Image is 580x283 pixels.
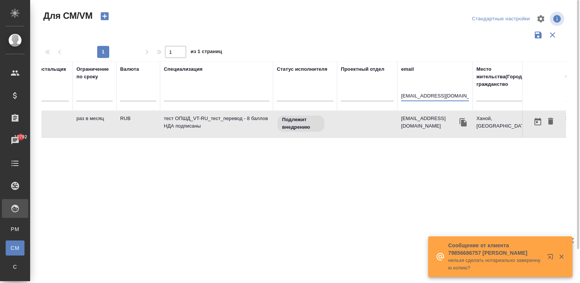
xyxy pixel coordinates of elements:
span: Настроить таблицу [532,10,550,28]
span: С [9,263,21,271]
p: нельзя сделать нотариально заверенную копию? [448,257,542,272]
span: Для СМ/VM [41,10,93,22]
td: Ханой, [GEOGRAPHIC_DATA] [473,111,540,137]
div: Статус исполнителя [277,65,327,73]
button: Скопировать [458,117,469,128]
button: Сохранить фильтры [531,28,545,42]
div: split button [470,13,532,25]
div: Специализация [164,65,203,73]
button: Сбросить фильтры [545,28,560,42]
div: Валюта [120,65,139,73]
span: 10792 [10,133,32,141]
a: С [6,259,24,274]
button: Открыть календарь загрузки [531,115,544,129]
td: RUB [116,111,160,137]
div: Проектный отдел [341,65,385,73]
p: Сообщение от клиента 79856686757 [PERSON_NAME] [448,242,542,257]
span: PM [9,225,21,233]
button: Создать [96,10,114,23]
a: 10792 [2,131,28,150]
div: Место жительства(Город), гражданство [476,65,537,88]
td: раз в месяц [73,111,116,137]
p: [EMAIL_ADDRESS][DOMAIN_NAME] [401,115,458,130]
span: CM [9,244,21,252]
span: Посмотреть информацию [550,12,566,26]
p: Подлежит внедрению [282,116,320,131]
div: Верстальщик [33,65,66,73]
button: Закрыть [554,253,569,260]
div: Ограничение по сроку [76,65,113,81]
button: Открыть в новой вкладке [543,249,561,267]
td: Нет [29,111,73,137]
span: из 1 страниц [191,47,222,58]
a: PM [6,222,24,237]
div: email [401,65,414,73]
a: CM [6,240,24,256]
button: Удалить [544,115,557,129]
p: тест ОПШД_VT-RU_тест_перевод - 8 баллов НДА подписаны [164,115,269,130]
div: Свежая кровь: на первые 3 заказа по тематике ставь редактора и фиксируй оценки [277,115,333,132]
